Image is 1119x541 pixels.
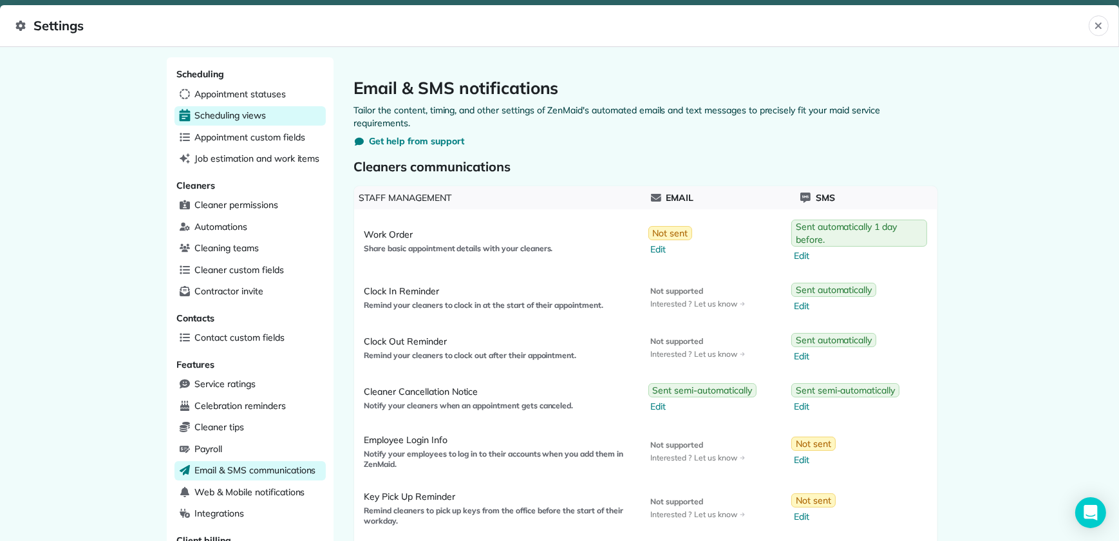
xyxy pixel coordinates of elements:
[789,278,881,318] a: Sent automaticallyEdit
[364,228,635,241] span: Work Order
[174,149,326,169] a: Job estimation and work items
[651,349,692,359] span: Interested ?
[195,464,316,477] span: Email & SMS communications
[195,331,285,344] span: Contact custom fields
[794,299,876,312] span: Edit
[364,335,635,348] span: Clock Out Reminder
[174,375,326,394] a: Service ratings
[177,180,216,191] span: Cleaners
[354,158,937,176] span: Cleaners communications
[174,483,326,502] a: Web & Mobile notifications
[789,214,932,267] a: Sent automatically 1 day before.Edit
[789,378,905,418] a: Sent semi-automaticallyEdit
[651,440,745,450] span: Not supported
[174,397,326,416] a: Celebration reminders
[796,283,872,296] span: Sent automatically
[646,491,750,525] a: Not supportedInterested ?Let us know
[195,198,278,211] span: Cleaner permissions
[370,135,464,147] span: Get help from support
[794,249,927,262] span: Edit
[177,312,215,324] span: Contacts
[796,220,923,246] span: Sent automatically 1 day before.
[174,196,326,215] a: Cleaner permissions
[651,336,745,346] span: Not supported
[195,486,305,498] span: Web & Mobile notifications
[646,281,750,314] a: Not supportedInterested ?Let us know
[195,421,245,433] span: Cleaner tips
[359,191,646,204] span: Staff Management
[796,384,895,397] span: Sent semi-automatically
[794,350,876,363] span: Edit
[694,299,745,309] span: Let us know
[796,437,831,450] span: Not sent
[694,349,745,359] span: Let us know
[364,506,635,526] span: Remind cleaners to pick up keys from the office before the start of their workday.
[651,453,692,463] span: Interested ?
[174,328,326,348] a: Contact custom fields
[195,507,245,520] span: Integrations
[354,104,937,129] p: Tailor the content, timing, and other settings of ZenMaid's automated emails and text messages to...
[174,282,326,301] a: Contractor invite
[794,400,899,413] span: Edit
[174,128,326,147] a: Appointment custom fields
[174,85,326,104] a: Appointment statuses
[796,494,831,507] span: Not sent
[651,400,757,413] span: Edit
[364,243,635,254] span: Share basic appointment details with your cleaners.
[364,449,635,470] span: Notify your employees to log in to their accounts when you add them in ZenMaid.
[195,285,263,298] span: Contractor invite
[364,490,635,503] span: Key Pick Up Reminder
[174,440,326,459] a: Payroll
[174,418,326,437] a: Cleaner tips
[195,399,286,412] span: Celebration reminders
[794,510,836,523] span: Edit
[796,334,872,346] span: Sent automatically
[816,191,835,204] span: Sms
[195,442,223,455] span: Payroll
[195,263,284,276] span: Cleaner custom fields
[646,378,762,418] a: Sent semi-automaticallyEdit
[646,221,698,261] a: Not sentEdit
[354,135,464,147] button: Get help from support
[694,453,745,463] span: Let us know
[364,433,635,446] span: Employee Login Info
[195,152,320,165] span: Job estimation and work items
[195,88,286,100] span: Appointment statuses
[195,220,248,233] span: Automations
[174,504,326,524] a: Integrations
[1089,15,1109,36] button: Close
[174,261,326,280] a: Cleaner custom fields
[1075,497,1106,528] div: Open Intercom Messenger
[653,227,688,240] span: Not sent
[651,509,692,520] span: Interested ?
[177,68,225,80] span: Scheduling
[177,359,215,370] span: Features
[651,497,745,507] span: Not supported
[651,299,692,309] span: Interested ?
[364,285,635,298] span: Clock In Reminder
[794,453,836,466] span: Edit
[789,328,881,368] a: Sent automaticallyEdit
[646,331,750,365] a: Not supportedInterested ?Let us know
[651,286,745,296] span: Not supported
[174,106,326,126] a: Scheduling views
[694,509,745,520] span: Let us know
[195,109,266,122] span: Scheduling views
[174,461,326,480] a: Email & SMS communications
[174,218,326,237] a: Automations
[364,385,635,398] span: Cleaner Cancellation Notice
[651,243,693,256] span: Edit
[364,300,635,310] span: Remind your cleaners to clock in at the start of their appointment.
[195,131,305,144] span: Appointment custom fields
[789,488,841,528] a: Not sentEdit
[195,377,256,390] span: Service ratings
[364,350,635,361] span: Remind your cleaners to clock out after their appointment.
[646,435,750,468] a: Not supportedInterested ?Let us know
[15,15,1089,36] span: Settings
[174,239,326,258] a: Cleaning teams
